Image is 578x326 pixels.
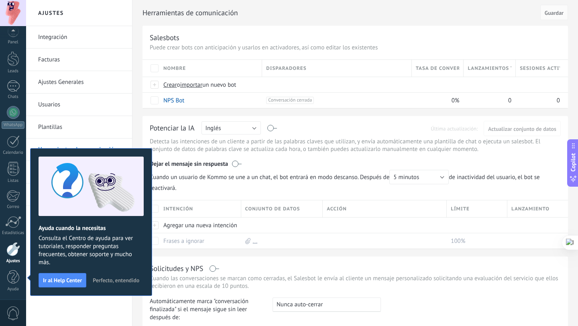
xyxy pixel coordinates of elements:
[2,121,24,129] div: WhatsApp
[557,97,560,104] span: 0
[2,230,25,236] div: Estadísticas
[464,93,512,108] div: 0
[150,123,195,134] div: Potenciar la IA
[26,94,132,116] li: Usuarios
[38,71,124,94] a: Ajustes Generales
[150,170,449,184] span: Cuando un usuario de Kommo se une a un chat, el bot entrará en modo descanso. Después de
[545,10,564,16] span: Guardar
[2,287,25,292] div: Ayuda
[26,26,132,49] li: Integración
[150,297,265,322] span: Automáticamente marca "conversación finalizada" si el mensaje sigue sin leer después de:
[26,49,132,71] li: Facturas
[2,69,25,74] div: Leads
[540,5,568,20] button: Guardar
[253,237,258,245] a: ...
[150,264,203,273] div: Solicitudes y NPS
[327,205,347,213] span: Acción
[39,224,144,232] h2: Ayuda cuando la necesitas
[2,150,25,155] div: Calendario
[389,170,449,184] button: 5 minutos
[142,5,537,21] h2: Herramientas de comunicación
[202,81,236,89] span: un nuevo bot
[451,237,465,245] span: 100%
[150,275,561,290] p: Cuando las conversaciones se marcan como cerradas, el Salesbot le envía al cliente un mensaje per...
[245,205,300,213] span: Conjunto de datos
[451,205,470,213] span: Límite
[38,26,124,49] a: Integración
[38,116,124,139] a: Plantillas
[39,273,86,287] button: Ir al Help Center
[452,97,460,104] span: 0%
[569,153,577,172] span: Copilot
[163,81,177,89] span: Crear
[412,93,460,108] div: 0%
[163,97,184,104] a: NPS Bot
[266,97,314,104] span: Conversación cerrada
[26,71,132,94] li: Ajustes Generales
[447,233,503,249] div: 100%
[520,65,560,72] span: Sesiones activas
[2,259,25,264] div: Ajustes
[163,65,186,72] span: Nombre
[201,121,261,134] button: Inglés
[277,301,323,308] span: Nunca auto-cerrar
[468,65,511,72] span: Lanzamientos totales
[38,94,124,116] a: Usuarios
[2,40,25,45] div: Panel
[43,277,82,283] span: Ir al Help Center
[516,93,560,108] div: 0
[26,139,132,161] li: Herramientas de comunicación
[26,116,132,139] li: Plantillas
[393,173,419,181] span: 5 minutos
[508,97,511,104] span: 0
[93,277,139,283] span: Perfecto, entendido
[163,205,193,213] span: Intención
[150,138,561,153] p: Detecta las intenciones de un cliente a partir de las palabras claves que utilizan, y envía autom...
[159,218,237,233] div: Agregar una nueva intención
[150,170,561,192] span: de inactividad del usuario, el bot se reactivará.
[416,65,460,72] span: Tasa de conversión
[266,65,306,72] span: Disparadores
[38,139,124,161] a: Herramientas de comunicación
[150,44,561,51] p: Puede crear bots con anticipación y usarlos en activadores, así como editar los existentes
[38,49,124,71] a: Facturas
[39,234,144,267] span: Consulta el Centro de ayuda para ver tutoriales, responder preguntas frecuentes, obtener soporte ...
[180,81,203,89] span: importar
[150,155,561,170] div: Dejar el mensaje sin respuesta
[2,94,25,100] div: Chats
[206,124,221,132] span: Inglés
[89,274,143,286] button: Perfecto, entendido
[163,237,204,245] a: Frases a ignorar
[177,81,180,89] span: o
[150,33,179,42] div: Salesbots
[2,204,25,210] div: Correo
[511,205,550,213] span: Lanzamiento
[2,178,25,183] div: Listas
